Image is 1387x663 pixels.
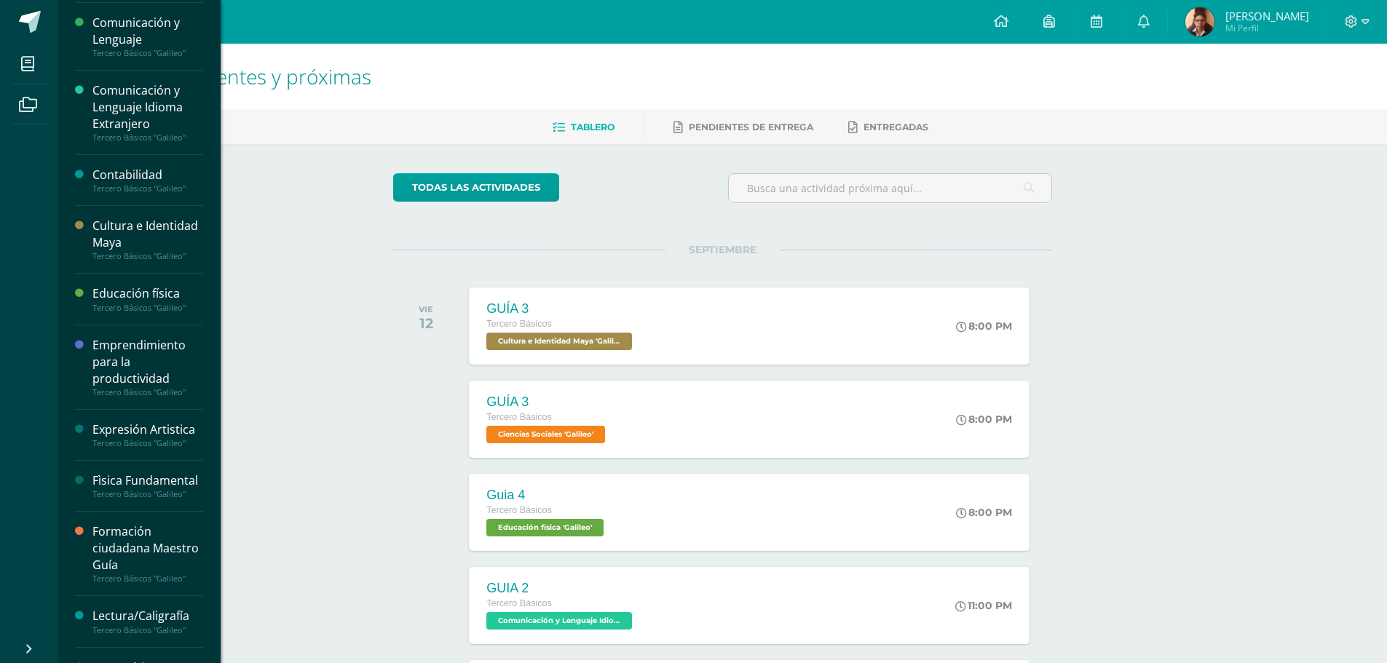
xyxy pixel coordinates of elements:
div: Tercero Básicos "Galileo" [92,251,203,261]
a: Cultura e Identidad MayaTercero Básicos "Galileo" [92,218,203,261]
div: Tercero Básicos "Galileo" [92,573,203,584]
div: Tercero Básicos "Galileo" [92,183,203,194]
div: Formación ciudadana Maestro Guía [92,523,203,573]
div: 8:00 PM [956,319,1012,333]
a: Expresión ArtisticaTercero Básicos "Galileo" [92,421,203,448]
a: Fìsica FundamentalTercero Básicos "Galileo" [92,472,203,499]
div: 8:00 PM [956,413,1012,426]
div: Tercero Básicos "Galileo" [92,48,203,58]
div: Comunicación y Lenguaje [92,15,203,48]
div: Fìsica Fundamental [92,472,203,489]
div: 11:00 PM [955,599,1012,612]
a: Comunicación y LenguajeTercero Básicos "Galileo" [92,15,203,58]
a: Comunicación y Lenguaje Idioma ExtranjeroTercero Básicos "Galileo" [92,82,203,143]
div: GUÍA 3 [486,394,609,410]
span: Pendientes de entrega [689,122,813,132]
input: Busca una actividad próxima aquí... [729,174,1051,202]
div: Tercero Básicos "Galileo" [92,489,203,499]
a: Tablero [553,116,615,139]
span: Actividades recientes y próximas [76,63,371,90]
div: Emprendimiento para la productividad [92,337,203,387]
span: Entregadas [864,122,928,132]
span: Tercero Básicos [486,319,552,329]
a: Entregadas [848,116,928,139]
div: Comunicación y Lenguaje Idioma Extranjero [92,82,203,132]
div: GUIA 2 [486,581,636,596]
span: Ciencias Sociales 'Galileo' [486,426,605,443]
span: Tercero Básicos [486,598,552,608]
div: Expresión Artistica [92,421,203,438]
span: Mi Perfil [1225,22,1309,34]
div: Cultura e Identidad Maya [92,218,203,251]
div: Contabilidad [92,167,203,183]
span: Cultura e Identidad Maya 'Galileo' [486,333,632,350]
div: Tercero Básicos "Galileo" [92,625,203,635]
div: 12 [419,314,433,332]
a: Educación físicaTercero Básicos "Galileo" [92,285,203,312]
span: Tercero Básicos [486,505,552,515]
a: Emprendimiento para la productividadTercero Básicos "Galileo" [92,337,203,397]
div: 8:00 PM [956,506,1012,519]
div: Tercero Básicos "Galileo" [92,132,203,143]
div: Tercero Básicos "Galileo" [92,303,203,313]
span: Tablero [571,122,615,132]
a: Pendientes de entrega [673,116,813,139]
div: Tercero Básicos "Galileo" [92,387,203,397]
div: Educación física [92,285,203,302]
span: Tercero Básicos [486,412,552,422]
span: Comunicación y Lenguaje Idioma Extranjero 'Galileo' [486,612,632,630]
a: ContabilidadTercero Básicos "Galileo" [92,167,203,194]
div: GUÍA 3 [486,301,636,317]
img: 3a6ce4f768a7b1eafc7f18269d90ebb8.png [1185,7,1214,36]
a: Lectura/CaligrafíaTercero Básicos "Galileo" [92,608,203,635]
a: todas las Actividades [393,173,559,202]
span: [PERSON_NAME] [1225,9,1309,23]
div: Guia 4 [486,488,607,503]
a: Formación ciudadana Maestro GuíaTercero Básicos "Galileo" [92,523,203,584]
div: Lectura/Caligrafía [92,608,203,624]
span: SEPTIEMBRE [665,243,780,256]
span: Educación física 'Galileo' [486,519,604,536]
div: Tercero Básicos "Galileo" [92,438,203,448]
div: VIE [419,304,433,314]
